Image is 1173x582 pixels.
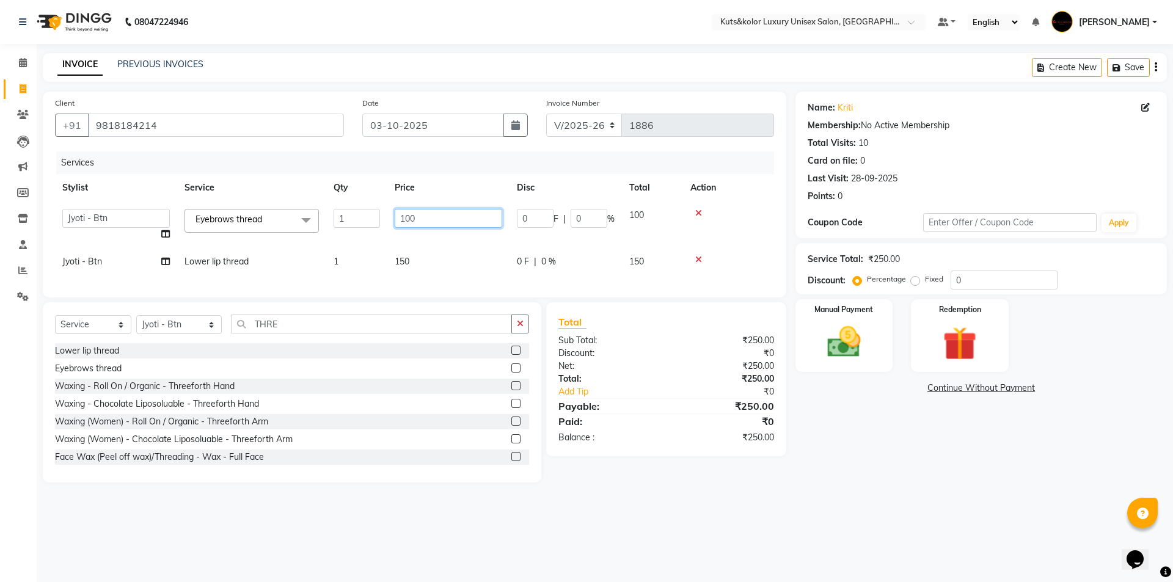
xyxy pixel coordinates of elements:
div: Coupon Code [808,216,923,229]
div: Face Wax (Peel off wax)/Threading - Wax - Full Face [55,451,264,464]
div: Membership: [808,119,861,132]
span: Lower lip thread [185,256,249,267]
div: Sub Total: [549,334,666,347]
span: 150 [395,256,409,267]
span: 0 F [517,255,529,268]
div: Lower lip thread [55,344,119,357]
div: Waxing - Roll On / Organic - Threeforth Hand [55,380,235,393]
label: Invoice Number [546,98,599,109]
div: Paid: [549,414,666,429]
div: Last Visit: [808,172,849,185]
span: Total [558,316,586,329]
input: Search by Name/Mobile/Email/Code [88,114,344,137]
button: Save [1107,58,1150,77]
div: Waxing - Chocolate Liposoluable - Threeforth Hand [55,398,259,410]
div: No Active Membership [808,119,1155,132]
div: ₹250.00 [666,334,783,347]
b: 08047224946 [134,5,188,39]
div: Total Visits: [808,137,856,150]
div: Services [56,151,783,174]
label: Date [362,98,379,109]
img: logo [31,5,115,39]
span: 0 % [541,255,556,268]
th: Total [622,174,683,202]
th: Service [177,174,326,202]
div: Payable: [549,399,666,413]
span: | [534,255,536,268]
div: Service Total: [808,253,863,266]
div: Discount: [549,347,666,360]
span: 1 [334,256,338,267]
div: Points: [808,190,835,203]
img: _cash.svg [817,322,872,362]
iframe: chat widget [1122,533,1161,570]
span: 100 [629,209,644,220]
div: ₹250.00 [666,373,783,385]
div: ₹250.00 [666,360,783,373]
div: ₹0 [666,414,783,429]
div: Name: [808,101,835,114]
div: Eyebrows thread [55,362,122,375]
div: Waxing (Women) - Chocolate Liposoluable - Threeforth Arm [55,433,293,446]
div: 0 [860,155,865,167]
span: | [563,213,566,225]
span: Eyebrows thread [195,214,262,225]
div: ₹0 [685,385,783,398]
a: Continue Without Payment [798,382,1164,395]
th: Price [387,174,510,202]
div: 10 [858,137,868,150]
div: Discount: [808,274,846,287]
th: Qty [326,174,387,202]
button: +91 [55,114,89,137]
input: Enter Offer / Coupon Code [923,213,1097,232]
a: Kriti [838,101,853,114]
div: ₹0 [666,347,783,360]
div: ₹250.00 [868,253,900,266]
div: ₹250.00 [666,399,783,413]
span: % [607,213,615,225]
input: Search or Scan [231,315,512,333]
div: Total: [549,373,666,385]
img: Jasim Ansari [1051,11,1073,32]
label: Percentage [867,274,906,285]
a: Add Tip [549,385,685,398]
div: Net: [549,360,666,373]
div: 0 [838,190,842,203]
img: _gift.svg [932,322,987,365]
div: Balance : [549,431,666,444]
span: Jyoti - Btn [62,256,102,267]
button: Create New [1032,58,1102,77]
div: 28-09-2025 [851,172,897,185]
label: Fixed [925,274,943,285]
label: Redemption [939,304,981,315]
a: x [262,214,268,225]
a: PREVIOUS INVOICES [117,59,203,70]
span: 150 [629,256,644,267]
th: Action [683,174,774,202]
th: Disc [510,174,622,202]
button: Apply [1102,214,1136,232]
label: Client [55,98,75,109]
div: Waxing (Women) - Roll On / Organic - Threeforth Arm [55,415,268,428]
span: [PERSON_NAME] [1079,16,1150,29]
span: F [554,213,558,225]
th: Stylist [55,174,177,202]
div: Card on file: [808,155,858,167]
label: Manual Payment [814,304,873,315]
a: INVOICE [57,54,103,76]
div: ₹250.00 [666,431,783,444]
